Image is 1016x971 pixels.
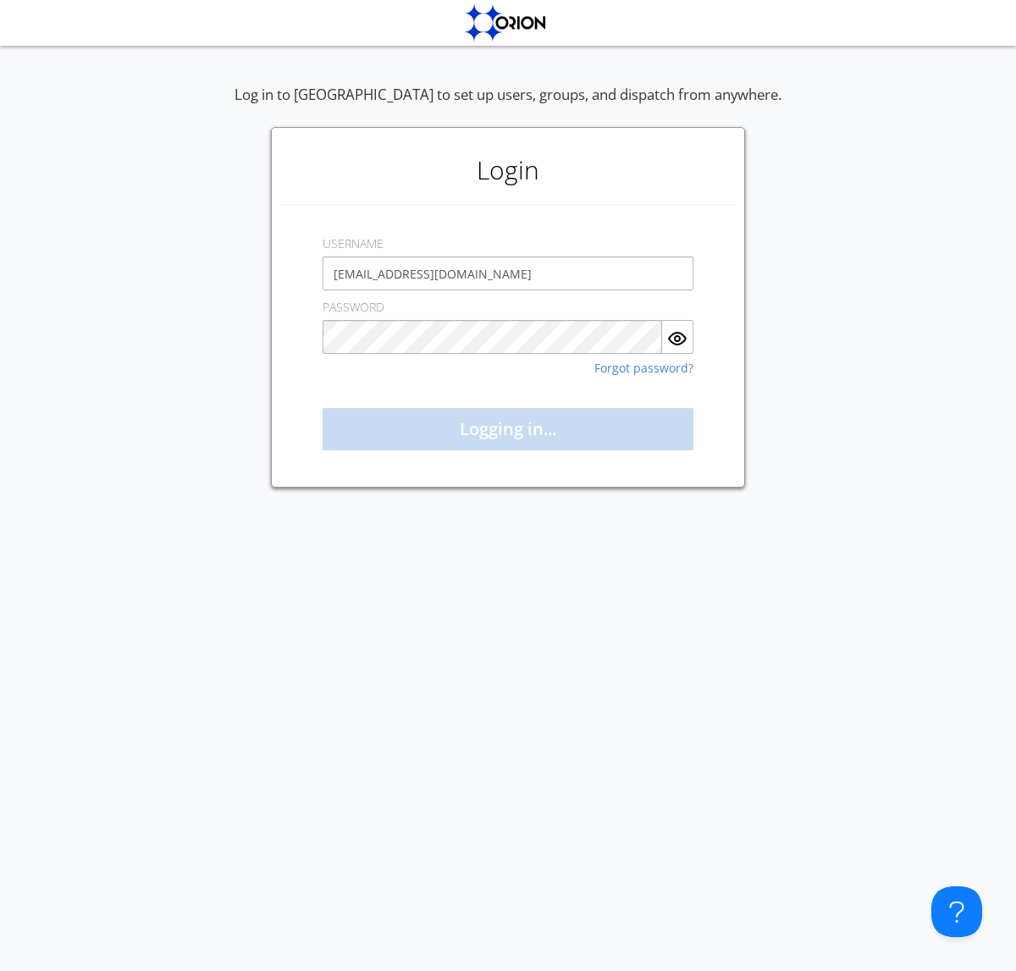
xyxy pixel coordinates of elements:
[667,328,687,349] img: eye.svg
[594,362,693,374] a: Forgot password?
[323,299,384,316] label: PASSWORD
[931,886,982,937] iframe: Toggle Customer Support
[662,320,693,354] button: Show Password
[323,408,693,450] button: Logging in...
[323,235,384,252] label: USERNAME
[323,320,662,354] input: Password
[235,85,781,127] div: Log in to [GEOGRAPHIC_DATA] to set up users, groups, and dispatch from anywhere.
[280,136,736,204] h1: Login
